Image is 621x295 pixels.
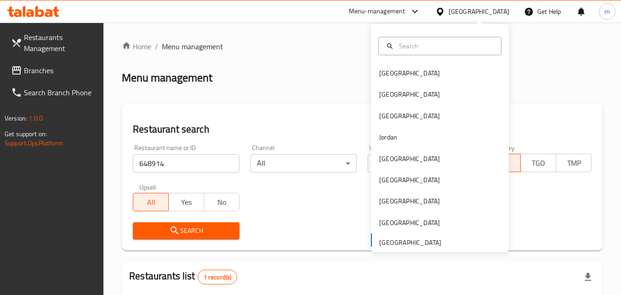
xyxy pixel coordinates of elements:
[560,156,588,170] span: TMP
[122,70,212,85] h2: Menu management
[524,156,553,170] span: TGO
[520,154,556,172] button: TGO
[198,273,237,282] span: 1 record(s)
[162,41,223,52] span: Menu management
[172,196,200,209] span: Yes
[5,137,63,149] a: Support.OpsPlatform
[379,111,440,121] div: [GEOGRAPHIC_DATA]
[140,225,232,237] span: Search
[139,184,156,190] label: Upsell
[122,41,151,52] a: Home
[4,59,104,81] a: Branches
[133,193,169,211] button: All
[492,145,515,151] label: Delivery
[24,65,97,76] span: Branches
[379,132,397,142] div: Jordan
[133,122,592,136] h2: Restaurant search
[4,81,104,104] a: Search Branch Phone
[133,154,239,173] input: Search for restaurant name or ID..
[379,154,440,164] div: [GEOGRAPHIC_DATA]
[129,269,237,284] h2: Restaurants list
[251,154,357,173] div: All
[4,26,104,59] a: Restaurants Management
[556,154,592,172] button: TMP
[155,41,158,52] li: /
[5,112,27,124] span: Version:
[349,6,405,17] div: Menu-management
[379,196,440,206] div: [GEOGRAPHIC_DATA]
[379,89,440,99] div: [GEOGRAPHIC_DATA]
[577,266,599,288] div: Export file
[368,154,474,173] div: All
[5,128,47,140] span: Get support on:
[28,112,43,124] span: 1.0.0
[395,41,496,51] input: Search
[24,87,97,98] span: Search Branch Phone
[204,193,239,211] button: No
[137,196,165,209] span: All
[449,6,509,17] div: [GEOGRAPHIC_DATA]
[208,196,236,209] span: No
[379,175,440,185] div: [GEOGRAPHIC_DATA]
[379,218,440,228] div: [GEOGRAPHIC_DATA]
[122,41,603,52] nav: breadcrumb
[24,32,97,54] span: Restaurants Management
[133,222,239,239] button: Search
[604,6,610,17] span: m
[168,193,204,211] button: Yes
[379,68,440,78] div: [GEOGRAPHIC_DATA]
